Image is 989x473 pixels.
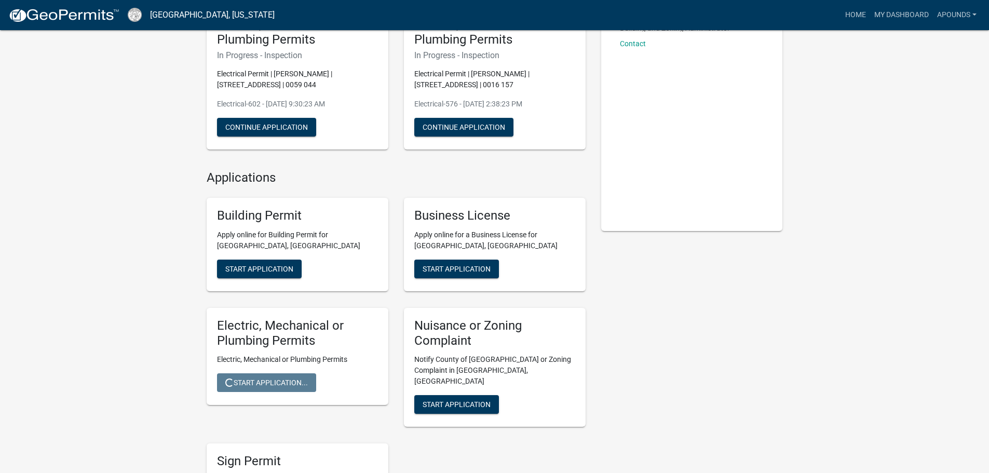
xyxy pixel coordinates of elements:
h5: Electric, Mechanical or Plumbing Permits [414,18,575,48]
h6: In Progress - Inspection [414,50,575,60]
a: apounds [933,5,981,25]
p: Apply online for a Business License for [GEOGRAPHIC_DATA], [GEOGRAPHIC_DATA] [414,229,575,251]
p: Electrical-602 - [DATE] 9:30:23 AM [217,99,378,110]
img: Cook County, Georgia [128,8,142,22]
p: Electric, Mechanical or Plumbing Permits [217,354,378,365]
span: Start Application [423,400,491,409]
button: Start Application... [217,373,316,392]
h5: Building Permit [217,208,378,223]
span: Start Application... [225,379,308,387]
button: Continue Application [217,118,316,137]
span: Start Application [225,264,293,273]
p: Electrical Permit | [PERSON_NAME] | [STREET_ADDRESS] | 0059 044 [217,69,378,90]
a: My Dashboard [870,5,933,25]
p: Apply online for Building Permit for [GEOGRAPHIC_DATA], [GEOGRAPHIC_DATA] [217,229,378,251]
h5: Nuisance or Zoning Complaint [414,318,575,348]
p: Electrical-576 - [DATE] 2:38:23 PM [414,99,575,110]
button: Start Application [414,395,499,414]
a: Contact [620,39,646,48]
h5: Business License [414,208,575,223]
a: Home [841,5,870,25]
h5: Electric, Mechanical or Plumbing Permits [217,318,378,348]
span: Start Application [423,264,491,273]
button: Start Application [414,260,499,278]
h4: Applications [207,170,586,185]
a: [GEOGRAPHIC_DATA], [US_STATE] [150,6,275,24]
p: Electrical Permit | [PERSON_NAME] | [STREET_ADDRESS] | 0016 157 [414,69,575,90]
h5: Sign Permit [217,454,378,469]
h6: In Progress - Inspection [217,50,378,60]
p: Notify County of [GEOGRAPHIC_DATA] or Zoning Complaint in [GEOGRAPHIC_DATA], [GEOGRAPHIC_DATA] [414,354,575,387]
h5: Electric, Mechanical or Plumbing Permits [217,18,378,48]
button: Continue Application [414,118,513,137]
button: Start Application [217,260,302,278]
